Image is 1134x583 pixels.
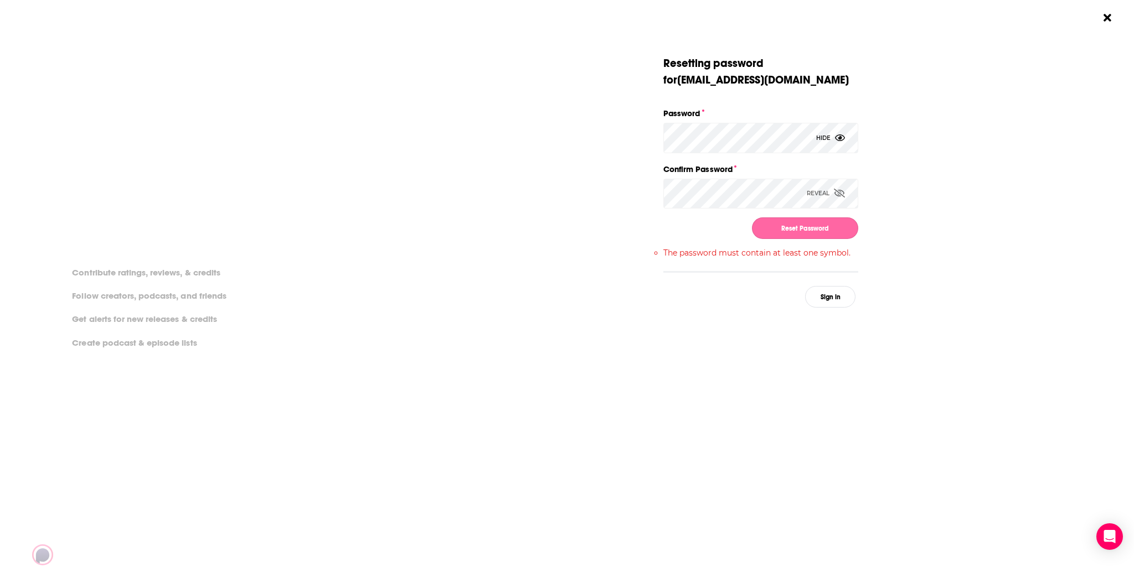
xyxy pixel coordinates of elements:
button: Close Button [1097,7,1118,28]
div: Resetting password for [EMAIL_ADDRESS][DOMAIN_NAME] [663,55,858,89]
label: Password [663,106,858,121]
label: Confirm Password [663,162,858,176]
a: create an account [119,58,228,74]
div: Open Intercom Messenger [1096,523,1123,550]
button: Sign in [805,286,855,308]
li: Get alerts for new releases & credits [65,311,224,326]
li: Follow creators, podcasts, and friends [65,288,234,303]
div: Reveal [807,179,845,209]
li: Contribute ratings, reviews, & credits [65,265,228,279]
a: Podchaser - Follow, Share and Rate Podcasts [32,544,130,565]
li: The password must contain at least one symbol. [663,248,858,258]
li: On Podchaser you can: [65,246,287,256]
button: Reset Password [752,217,858,239]
img: Podchaser - Follow, Share and Rate Podcasts [32,544,138,565]
div: Hide [816,123,845,153]
li: Create podcast & episode lists [65,335,204,350]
